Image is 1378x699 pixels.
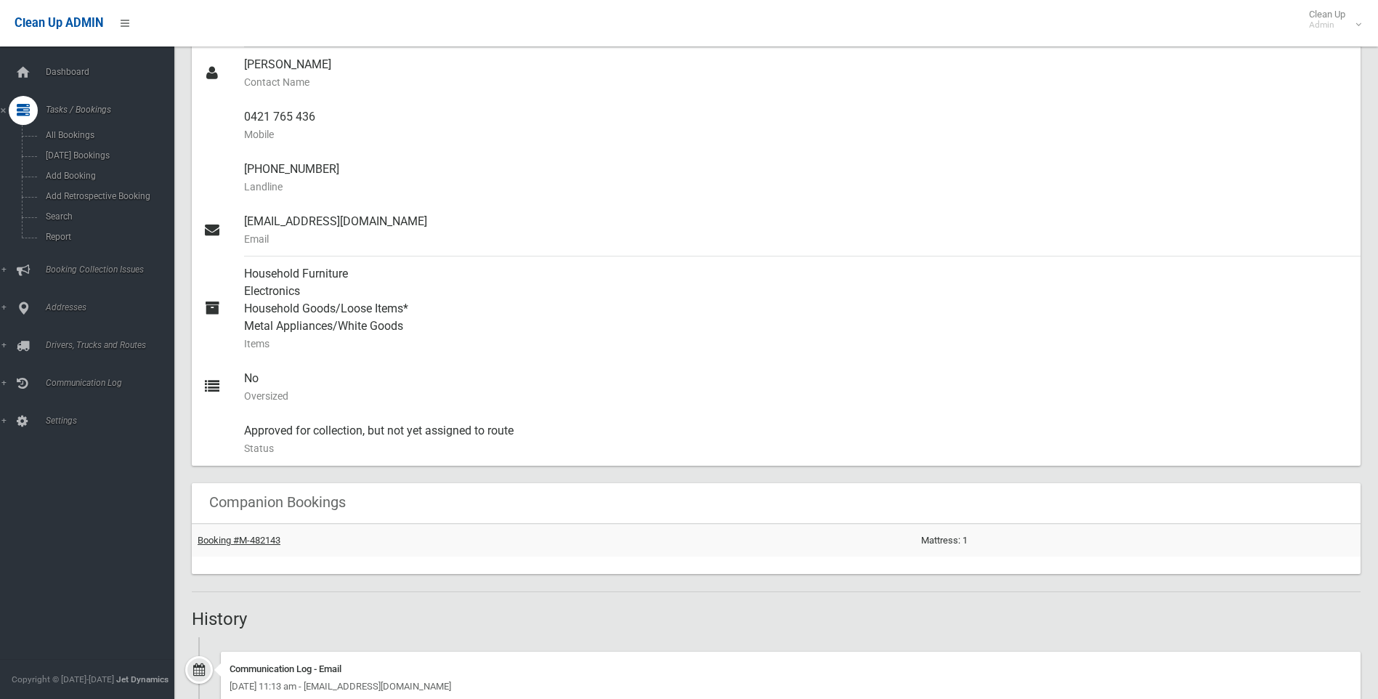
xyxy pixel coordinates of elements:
small: Admin [1309,20,1345,31]
small: Mobile [244,126,1349,143]
strong: Jet Dynamics [116,674,169,684]
div: Communication Log - Email [230,660,1352,678]
span: Search [41,211,173,222]
small: Status [244,440,1349,457]
td: Mattress: 1 [915,524,1361,557]
span: Dashboard [41,67,185,77]
div: No [244,361,1349,413]
span: Addresses [41,302,185,312]
small: Items [244,335,1349,352]
span: Clean Up ADMIN [15,16,103,30]
span: Communication Log [41,378,185,388]
span: All Bookings [41,130,173,140]
small: Landline [244,178,1349,195]
a: [EMAIL_ADDRESS][DOMAIN_NAME]Email [192,204,1361,256]
span: Copyright © [DATE]-[DATE] [12,674,114,684]
span: Report [41,232,173,242]
div: Household Furniture Electronics Household Goods/Loose Items* Metal Appliances/White Goods [244,256,1349,361]
a: Booking #M-482143 [198,535,280,546]
small: Contact Name [244,73,1349,91]
span: Settings [41,416,185,426]
span: Tasks / Bookings [41,105,185,115]
span: Drivers, Trucks and Routes [41,340,185,350]
span: Booking Collection Issues [41,264,185,275]
span: Clean Up [1302,9,1360,31]
div: Approved for collection, but not yet assigned to route [244,413,1349,466]
div: [PERSON_NAME] [244,47,1349,100]
header: Companion Bookings [192,488,363,517]
span: Add Retrospective Booking [41,191,173,201]
small: Oversized [244,387,1349,405]
h2: History [192,610,1361,629]
div: [EMAIL_ADDRESS][DOMAIN_NAME] [244,204,1349,256]
span: [DATE] Bookings [41,150,173,161]
div: [DATE] 11:13 am - [EMAIL_ADDRESS][DOMAIN_NAME] [230,678,1352,695]
div: [PHONE_NUMBER] [244,152,1349,204]
small: Email [244,230,1349,248]
div: 0421 765 436 [244,100,1349,152]
span: Add Booking [41,171,173,181]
